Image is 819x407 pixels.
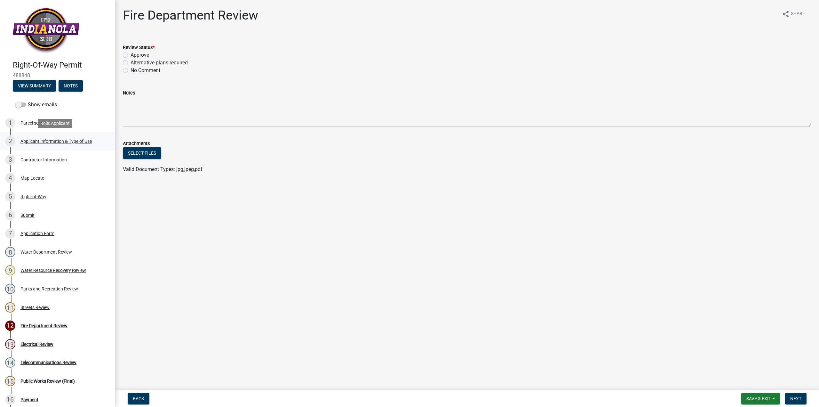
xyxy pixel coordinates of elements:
[20,268,86,273] div: Water Resource Recovery Review
[20,213,35,217] div: Submit
[13,80,56,92] button: View Summary
[20,287,78,291] div: Parks and Recreation Review
[131,59,188,67] label: Alternative plans required
[5,284,15,294] div: 10
[20,158,67,162] div: Contractor Information
[123,142,150,146] label: Attachments
[131,67,160,74] label: No Comment
[785,393,807,404] button: Next
[20,323,68,328] div: Fire Department Review
[59,84,83,89] wm-modal-confirm: Notes
[5,191,15,202] div: 5
[15,101,57,109] label: Show emails
[123,45,155,50] label: Review Status
[20,176,44,180] div: Map Locate
[5,136,15,146] div: 2
[20,231,54,236] div: Application Form
[5,376,15,386] div: 15
[133,396,144,401] span: Back
[5,302,15,313] div: 11
[777,8,810,20] button: shareShare
[5,228,15,239] div: 7
[123,147,161,159] button: Select files
[38,119,72,128] div: Role: Applicant
[5,339,15,349] div: 13
[20,342,53,346] div: Electrical Review
[13,61,110,70] h4: Right-Of-Way Permit
[128,393,149,404] button: Back
[782,10,790,18] i: share
[123,8,258,23] h1: Fire Department Review
[5,173,15,183] div: 4
[13,7,79,54] img: City of Indianola, Iowa
[5,321,15,331] div: 12
[5,395,15,405] div: 16
[746,396,771,401] span: Save & Exit
[20,121,47,125] div: Parcel search
[5,247,15,257] div: 8
[59,80,83,92] button: Notes
[13,72,102,78] span: 488848
[741,393,780,404] button: Save & Exit
[5,210,15,220] div: 6
[123,91,135,95] label: Notes
[123,166,203,172] span: Valid Document Types: jpg,jpeg,pdf
[5,118,15,128] div: 1
[20,379,75,383] div: Public Works Review (Final)
[13,84,56,89] wm-modal-confirm: Summary
[5,155,15,165] div: 3
[20,250,72,254] div: Water Department Review
[5,265,15,275] div: 9
[20,397,38,402] div: Payment
[20,194,46,199] div: Right-of-Way
[790,396,801,401] span: Next
[20,139,92,143] div: Applicant Information & Type of Use
[131,51,149,59] label: Approve
[5,357,15,368] div: 14
[791,10,805,18] span: Share
[20,305,50,310] div: Streets Review
[20,360,76,365] div: Telecommunications Review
